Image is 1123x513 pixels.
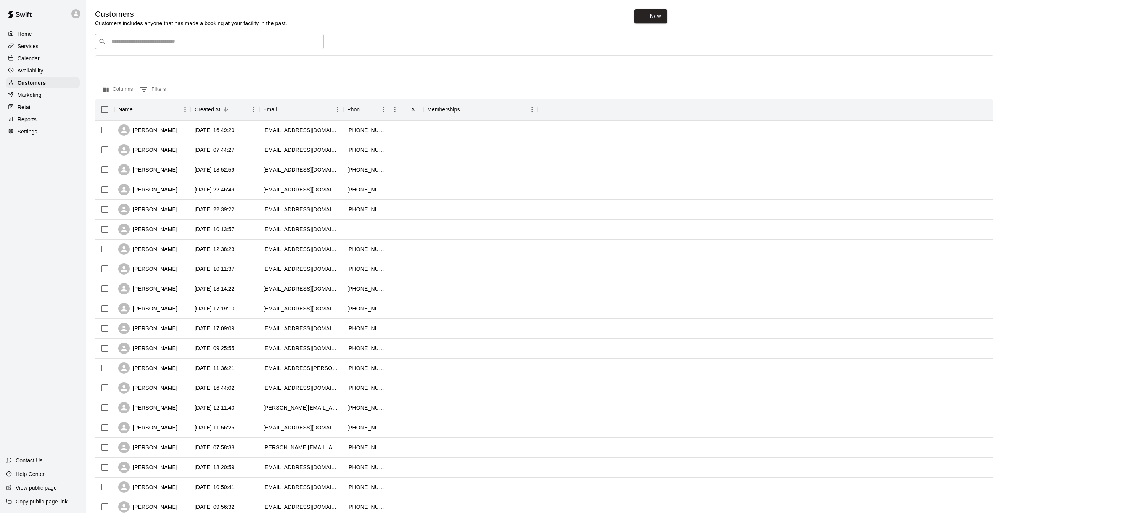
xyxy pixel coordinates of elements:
[423,99,538,120] div: Memberships
[195,285,235,293] div: 2025-09-29 18:14:22
[347,126,385,134] div: +16103245127
[118,224,177,235] div: [PERSON_NAME]
[195,265,235,273] div: 2025-10-02 10:11:37
[411,99,420,120] div: Age
[195,245,235,253] div: 2025-10-02 12:38:23
[16,498,68,505] p: Copy public page link
[118,283,177,294] div: [PERSON_NAME]
[347,404,385,412] div: +14844317839
[18,42,39,50] p: Services
[259,99,343,120] div: Email
[18,30,32,38] p: Home
[195,146,235,154] div: 2025-10-09 07:44:27
[263,99,277,120] div: Email
[460,104,471,115] button: Sort
[347,99,367,120] div: Phone Number
[195,503,235,511] div: 2025-09-23 09:56:32
[6,114,80,125] div: Reports
[343,99,389,120] div: Phone Number
[18,67,43,74] p: Availability
[18,79,46,87] p: Customers
[427,99,460,120] div: Memberships
[263,384,339,392] div: rebecca1007@gmail.com
[389,99,423,120] div: Age
[16,484,57,492] p: View public page
[18,128,37,135] p: Settings
[6,101,80,113] a: Retail
[18,116,37,123] p: Reports
[6,77,80,88] div: Customers
[220,104,231,115] button: Sort
[263,364,339,372] div: amber.g.colina@gmail.com
[347,285,385,293] div: +18128878464
[347,444,385,451] div: +12158018075
[263,424,339,431] div: mattseace@yahoo.com
[263,126,339,134] div: mcintyresm@gmail.com
[114,99,191,120] div: Name
[195,325,235,332] div: 2025-09-29 17:09:09
[6,53,80,64] a: Calendar
[133,104,143,115] button: Sort
[118,263,177,275] div: [PERSON_NAME]
[6,65,80,76] a: Availability
[263,325,339,332] div: hay_melissa@yahoo.com
[118,481,177,493] div: [PERSON_NAME]
[263,444,339,451] div: owen.occhetti@gmail.com
[263,265,339,273] div: losifat303@gmail.com
[195,424,235,431] div: 2025-09-24 11:56:25
[401,104,411,115] button: Sort
[347,166,385,174] div: +17326167999
[263,206,339,213] div: cceleey@gmail.com
[263,463,339,471] div: buckleyfamily218@gmail.com
[347,503,385,511] div: +16103224426
[191,99,259,120] div: Created At
[118,164,177,175] div: [PERSON_NAME]
[347,325,385,332] div: +16103319302
[195,463,235,471] div: 2025-09-23 18:20:59
[16,470,45,478] p: Help Center
[118,343,177,354] div: [PERSON_NAME]
[347,265,385,273] div: +14845683103
[195,444,235,451] div: 2025-09-24 07:58:38
[118,303,177,314] div: [PERSON_NAME]
[634,9,667,23] a: New
[118,204,177,215] div: [PERSON_NAME]
[6,126,80,137] a: Settings
[118,442,177,453] div: [PERSON_NAME]
[263,166,339,174] div: srowan11@gmail.com
[195,166,235,174] div: 2025-10-08 18:52:59
[6,40,80,52] a: Services
[6,89,80,101] a: Marketing
[18,91,42,99] p: Marketing
[347,305,385,312] div: +14848834928
[347,424,385,431] div: +14848882630
[263,404,339,412] div: christina.rice.contreras@gmail.com
[101,84,135,96] button: Select columns
[378,104,389,115] button: Menu
[263,146,339,154] div: rbren63@comcast.net
[118,362,177,374] div: [PERSON_NAME]
[195,99,220,120] div: Created At
[195,305,235,312] div: 2025-09-29 17:19:10
[347,146,385,154] div: +14844326292
[195,384,235,392] div: 2025-09-25 16:44:02
[195,404,235,412] div: 2025-09-25 12:11:40
[118,402,177,413] div: [PERSON_NAME]
[263,186,339,193] div: jb2424@gmail.com
[195,126,235,134] div: 2025-10-09 16:49:20
[263,285,339,293] div: cdlehman@gmail.com
[195,364,235,372] div: 2025-09-27 11:36:21
[118,462,177,473] div: [PERSON_NAME]
[179,104,191,115] button: Menu
[263,483,339,491] div: laurenbharris1218@gmail.com
[263,305,339,312] div: smyarnall@hotmail.com
[95,19,287,27] p: Customers includes anyone that has made a booking at your facility in the past.
[347,206,385,213] div: +12159132225
[118,144,177,156] div: [PERSON_NAME]
[118,184,177,195] div: [PERSON_NAME]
